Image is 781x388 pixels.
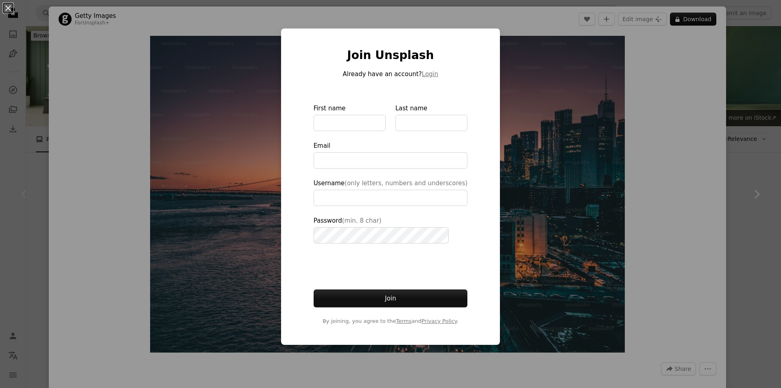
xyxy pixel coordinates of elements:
[314,227,449,243] input: Password(min. 8 char)
[314,317,468,325] span: By joining, you agree to the and .
[314,152,468,169] input: Email
[314,48,468,63] h1: Join Unsplash
[314,190,468,206] input: Username(only letters, numbers and underscores)
[421,318,457,324] a: Privacy Policy
[342,217,382,224] span: (min. 8 char)
[314,103,386,131] label: First name
[422,69,438,79] button: Login
[314,178,468,206] label: Username
[314,216,468,243] label: Password
[314,115,386,131] input: First name
[314,141,468,169] label: Email
[314,289,468,307] button: Join
[395,115,467,131] input: Last name
[345,180,467,187] span: (only letters, numbers and underscores)
[395,103,467,131] label: Last name
[396,318,411,324] a: Terms
[314,69,468,79] p: Already have an account?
